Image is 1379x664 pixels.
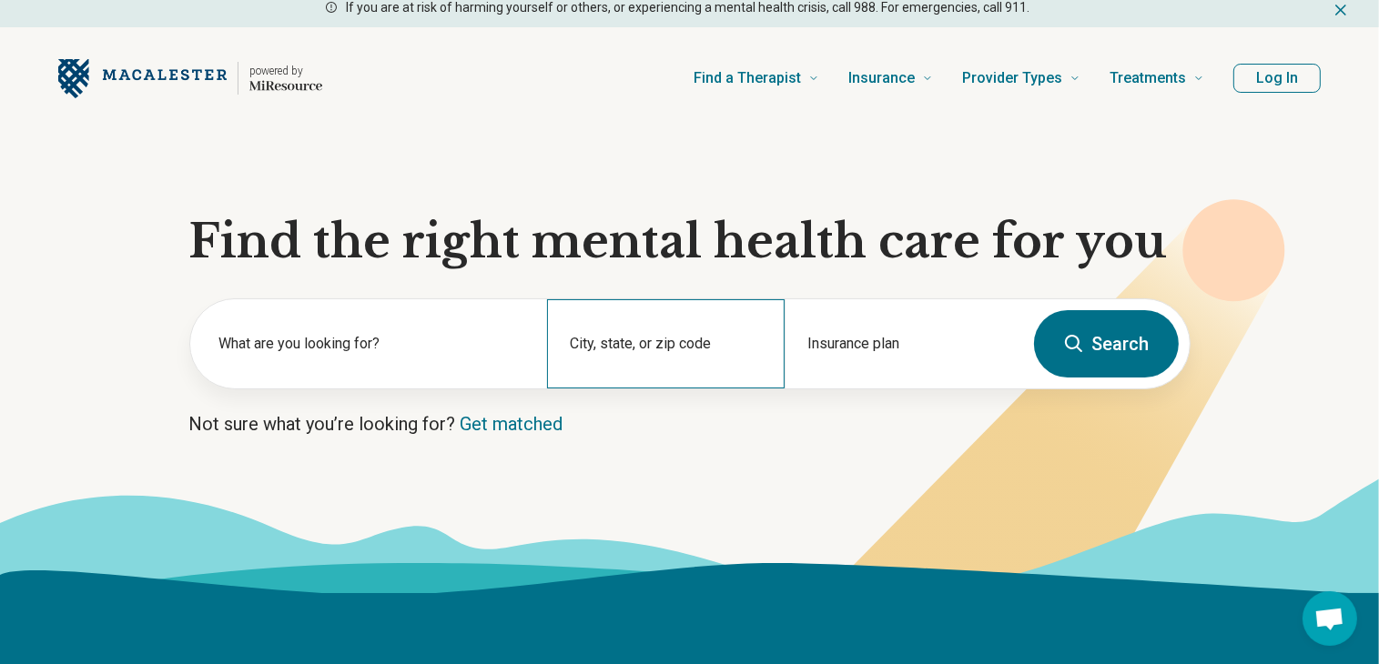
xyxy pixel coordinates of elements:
p: Not sure what you’re looking for? [189,411,1191,437]
span: Find a Therapist [694,65,801,91]
a: Insurance [848,42,933,115]
div: Open chat [1303,591,1357,646]
span: Provider Types [962,65,1062,91]
h1: Find the right mental health care for you [189,215,1191,269]
a: Treatments [1110,42,1204,115]
button: Search [1034,310,1179,377]
span: Treatments [1110,65,1186,91]
a: Home page [58,49,322,107]
a: Provider Types [962,42,1080,115]
button: Log In [1233,64,1321,93]
label: What are you looking for? [219,333,525,355]
a: Get matched [461,413,563,435]
p: powered by [249,64,322,78]
span: Insurance [848,65,915,91]
a: Find a Therapist [694,42,819,115]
